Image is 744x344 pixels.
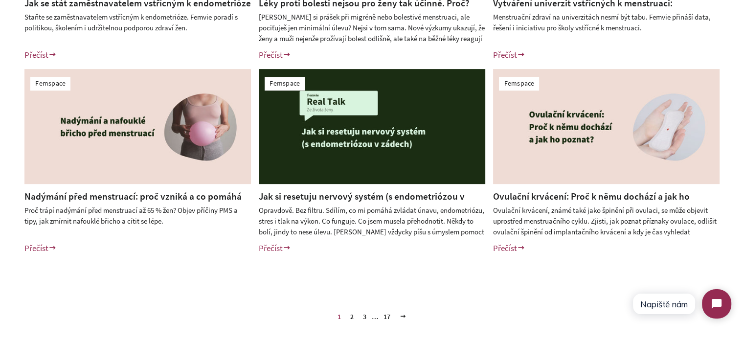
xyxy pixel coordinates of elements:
a: Femspace [270,79,300,88]
a: Přečíst [259,49,291,60]
a: Přečíst [493,243,525,253]
img: Ovulační krvácení: Proč k&nbsp;němu dochází a jak ho poznat? [493,69,720,184]
div: Menstruační zdraví na univerzitách nesmí být tabu. Femvie přináší data, řešení i iniciativu pro š... [493,12,720,44]
a: Nadýmání před menstruací: proč vzniká a co pomáhá při PMS [24,190,242,215]
a: Přečíst [259,243,291,253]
a: Ovulační krvácení: Proč k němu dochází a jak ho poznat? [493,190,690,215]
img: Jak si resetuju nervový systém (s endometriózou v zádech) [259,69,485,184]
span: … [372,313,378,320]
div: Opravdově. Bez filtru. Sdílím, co mi pomáhá zvládat únavu, endometriózu, stres i tlak na výkon. C... [259,205,485,237]
iframe: Tidio Chat [624,281,740,327]
img: Nadýmání před menstruací: proč vzniká a co pomáhá při PMS [24,69,251,184]
a: Jak si resetuju nervový systém (s endometriózou v zádech) [259,190,465,215]
a: Femspace [504,79,534,88]
div: Staňte se zaměstnavatelem vstřícným k endometrióze. Femvie poradí s politikou, školením i udržite... [24,12,251,44]
a: 3 [359,309,370,324]
div: Ovulační krvácení, známé také jako špinění při ovulaci, se může objevit uprostřed menstruačního c... [493,205,720,237]
a: Přečíst [493,49,525,60]
a: 17 [380,309,394,324]
div: Proč trápí nadýmání před menstruací až 65 % žen? Objev příčiny PMS a tipy, jak zmírnit nafouklé b... [24,205,251,237]
a: 2 [346,309,358,324]
span: 1 [334,309,345,324]
a: Femspace [35,79,66,88]
a: Přečíst [24,49,57,60]
a: Přečíst [24,243,57,253]
div: [PERSON_NAME] si prášek při migréně nebo bolestivé menstruaci, ale pociťuješ jen minimální úlevu?... [259,12,485,44]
